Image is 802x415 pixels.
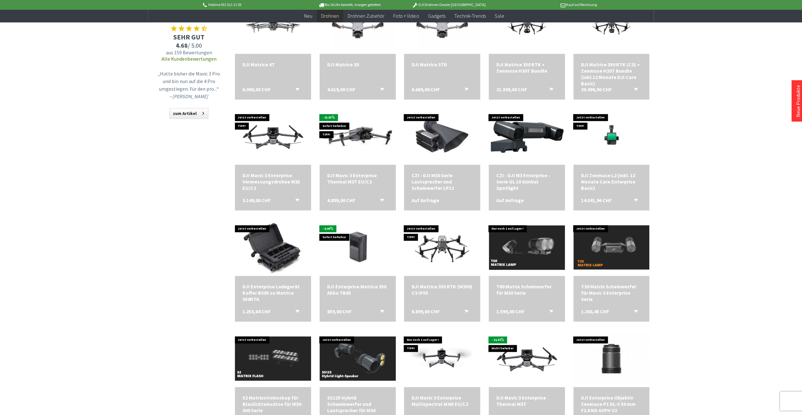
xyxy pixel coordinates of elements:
[412,283,473,296] div: DJI Matrice 350 RTK (M350) C3 IP55
[321,13,339,19] span: Drohnen
[496,61,557,74] a: DJI Matrice 350 RTK + Zenmuse H30T Bundle 21.399,00 CHF In den Warenkorb
[327,308,352,315] span: 859,00 CHF
[372,197,388,205] button: In den Warenkorb
[489,337,565,380] img: DJI Mavic 3 Enterprise Thermal M3T
[156,49,222,56] span: aus 159 Bewertungen
[169,108,208,119] a: zum Artikel
[322,219,393,276] img: DJI Enterprise Matrice 350 Akku TB65
[573,1,650,49] img: DJI Matrice 350 RTK (C3) + Zenmuse H20T Bundle (inkl.12 Monate DJI Care Basic)
[626,86,641,94] button: In den Warenkorb
[348,13,384,19] span: Drohnen Zubehör
[237,219,309,276] img: DJI Enterprise Ladegerät Koffer BS65 zu Matrice 350RTK
[176,41,188,49] span: 4.68
[404,337,480,380] img: DJI Mavic 3 Enterprise Multispectral M3M EU/C2
[327,61,388,68] div: DJI Matrice 3D
[242,172,303,191] div: DJI Mavic 3 Enterprise Vermessungsdrohne M3E EU/C2
[496,308,524,315] span: 1.599,00 CHF
[320,336,396,381] img: SS125 Hybrid Schweinwerfer und Lautsprecher für M30 Serie
[242,308,271,315] span: 1.253,64 CHF
[242,394,303,413] div: S2 Matrixstroboskop für Blaulichteinsätze für M30-300 Serie
[235,4,311,47] img: DJI Matrice 4T
[496,172,557,191] div: CZI - DJI M3 Enterprise - Serie GL 10 Gimbal Spotlight
[494,13,504,19] span: Sale
[372,308,388,316] button: In den Warenkorb
[498,1,597,9] p: Kauf auf Rechnung
[496,197,524,203] span: Auf Anfrage
[317,9,343,22] a: Drohnen
[242,283,303,302] a: DJI Enterprise Ladegerät Koffer BS65 zu Matrice 350RTK 1.253,64 CHF In den Warenkorb
[489,111,565,162] img: CZI - DJI M3 Enterprise - Serie GL 10 Gimbal Spotlight
[581,394,642,413] div: DJI Enterprise Objektiv Zenmuse P1 DL-S 50 mm F2.8 ND ASPH V2
[412,172,473,191] a: CZI - DJI M30 Serie Lautsprecher und Scheinwerfer LP12 Auf Anfrage
[301,1,399,9] p: Bis 16 Uhr bestellt, morgen geliefert.
[389,9,423,22] a: Foto + Video
[581,61,642,87] a: DJI Matrice 350 RTK (C3) + Zenmuse H20T Bundle (inkl.12 Monate DJI Care Basic) 20.499,00 CHF In d...
[542,86,557,94] button: In den Warenkorb
[490,9,508,22] a: Sale
[450,9,490,22] a: Technik-Trends
[496,283,557,296] div: T60 Matrix Scheinwerfer für M30 Serie
[412,394,473,407] a: DJI Mavic 3 Enterprise Multispectral M3M EU/C2 4.749,00 CHF In den Warenkorb
[496,61,557,74] div: DJI Matrice 350 RTK + Zenmuse H30T Bundle
[496,172,557,191] a: CZI - DJI M3 Enterprise - Serie GL 10 Gimbal Spotlight Auf Anfrage
[496,86,527,93] span: 21.399,00 CHF
[626,197,641,205] button: In den Warenkorb
[156,41,222,49] span: / 5.00
[304,13,312,19] span: Neu
[320,112,396,160] img: DJI Mavic 3 Enterprise Thermal M3T EU/C2
[573,225,650,269] img: T30 Matrix Scheinwerfer für Mavic 3 Enterprise Serie
[581,86,612,93] span: 20.499,00 CHF
[412,61,473,68] div: DJI Matrice 3TD
[581,283,642,302] a: T30 Matrix Scheinwerfer für Mavic 3 Enterprise Serie 1.203,45 CHF In den Warenkorb
[581,308,609,315] span: 1.203,45 CHF
[581,61,642,87] div: DJI Matrice 350 RTK (C3) + Zenmuse H20T Bundle (inkl.12 Monate DJI Care Basic)
[581,172,642,191] a: DJI Zenmuse L2 (inkl. 12 Monate Care Enterprise Basic) 14.041,96 CHF In den Warenkorb
[327,61,388,68] a: DJI Matrice 3D 4.619,00 CHF In den Warenkorb
[399,1,498,9] p: DJI Drohnen Dealer [GEOGRAPHIC_DATA]
[372,86,388,94] button: In den Warenkorb
[300,9,317,22] a: Neu
[327,86,355,93] span: 4.619,00 CHF
[412,61,473,68] a: DJI Matrice 3TD 6.689,00 CHF In den Warenkorb
[542,308,557,316] button: In den Warenkorb
[242,61,303,68] a: DJI Matrice 4T 6.090,00 CHF In den Warenkorb
[573,333,650,384] img: DJI Enterprise Objektiv Zenmuse P1 DL-S 50 mm F2.8 ND ASPH V2
[242,197,271,203] span: 3.149,00 CHF
[327,172,388,185] div: DJI Mavic 3 Enterprise Thermal M3T EU/C2
[795,85,801,117] a: Neue Produkte
[489,225,565,269] img: T60 Matrix Scheinwerfer für M30 Serie
[242,172,303,191] a: DJI Mavic 3 Enterprise Vermessungsdrohne M3E EU/C2 3.149,00 CHF In den Warenkorb
[489,1,565,49] img: DJI Matrice 350 RTK + Zenmuse H30T Bundle
[412,172,473,191] div: CZI - DJI M30 Serie Lautsprecher und Scheinwerfer LP12
[288,197,303,205] button: In den Warenkorb
[242,86,271,93] span: 6.090,00 CHF
[327,197,355,203] span: 4.899,00 CHF
[412,283,473,296] a: DJI Matrice 350 RTK (M350) C3 IP55 8.899,00 CHF In den Warenkorb
[496,283,557,296] a: T60 Matrix Scheinwerfer für M30 Serie 1.599,00 CHF In den Warenkorb
[288,86,303,94] button: In den Warenkorb
[496,394,557,407] a: DJI Mavic 3 Enterprise Thermal M3T 4.899,00 CHF
[202,1,300,9] p: Hotline 032 511 11 03
[157,70,221,100] p: „Hatte bisher die Mavic 3 Pro und bin nun auf die 4 Pro umgestiegen. Für den pro...“ –
[626,308,641,316] button: In den Warenkorb
[242,394,303,413] a: S2 Matrixstroboskop für Blaulichteinsätze für M30-300 Serie 1.203,45 CHF In den Warenkorb
[412,197,439,203] span: Auf Anfrage
[242,283,303,302] div: DJI Enterprise Ladegerät Koffer BS65 zu Matrice 350RTK
[581,283,642,302] div: T30 Matrix Scheinwerfer für Mavic 3 Enterprise Serie
[573,115,650,158] img: DJI Zenmuse L2 (inkl. 12 Monate Care Enterprise Basic)
[457,86,472,94] button: In den Warenkorb
[235,336,311,381] img: S2 Matrixstroboskop für Blaulichteinsätze für M30-300 Serie
[162,56,217,62] a: Alle Kundenbewertungen
[327,283,388,296] a: DJI Enterprise Matrice 350 Akku TB65 859,00 CHF In den Warenkorb
[404,226,480,269] img: DJI Matrice 350 RTK (M350) C3 IP55
[581,172,642,191] div: DJI Zenmuse L2 (inkl. 12 Monate Care Enterprise Basic)
[423,9,450,22] a: Gadgets
[454,13,486,19] span: Technik-Trends
[327,283,388,296] div: DJI Enterprise Matrice 350 Akku TB65
[327,172,388,185] a: DJI Mavic 3 Enterprise Thermal M3T EU/C2 4.899,00 CHF In den Warenkorb
[343,9,389,22] a: Drohnen Zubehör
[412,86,440,93] span: 6.689,00 CHF
[457,308,472,316] button: In den Warenkorb
[156,33,222,41] span: SEHR GUT
[393,13,419,19] span: Foto + Video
